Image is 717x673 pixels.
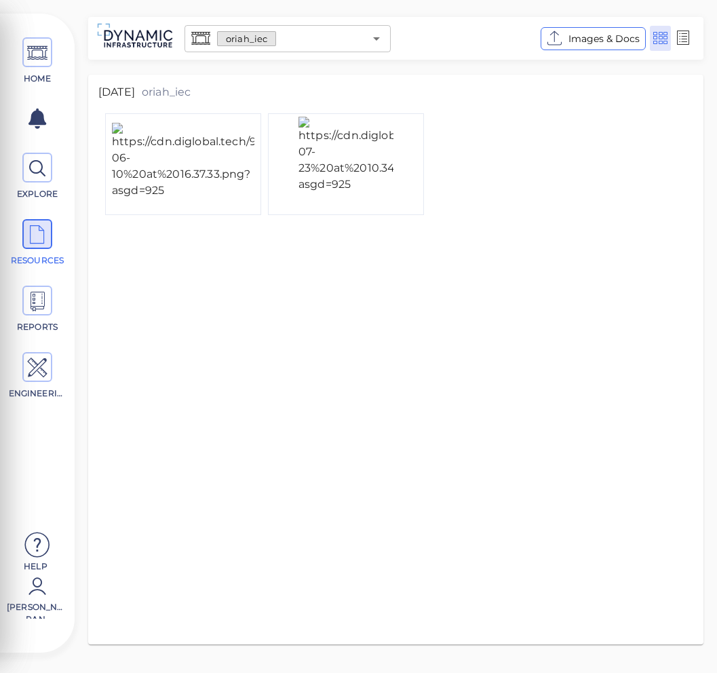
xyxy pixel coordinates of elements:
[98,84,135,100] span: [DATE]
[9,188,66,200] span: EXPLORE
[135,84,191,100] span: oriah_iec
[541,27,646,50] button: Images & Docs
[7,352,68,400] a: ENGINEERING
[659,612,707,663] iframe: Chat
[218,33,275,45] span: oriah_iec
[7,153,68,200] a: EXPLORE
[7,286,68,333] a: REPORTS
[7,37,68,85] a: HOME
[9,387,66,400] span: ENGINEERING
[9,321,66,333] span: REPORTS
[112,123,254,206] img: https://cdn.diglobal.tech/925/1755423686558_screenshot%202025-06-10%20at%2016.37.33.png?asgd=925
[298,117,393,212] img: https://cdn.diglobal.tech/925/1755423686554_whatsapp%20image%202025-07-23%20at%2010.34.41.jpeg?as...
[568,31,640,47] span: Images & Docs
[9,73,66,85] span: HOME
[7,219,68,267] a: RESOURCES
[367,29,386,48] button: Open
[9,254,66,267] span: RESOURCES
[7,601,64,619] span: [PERSON_NAME] ran
[7,560,64,571] span: Help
